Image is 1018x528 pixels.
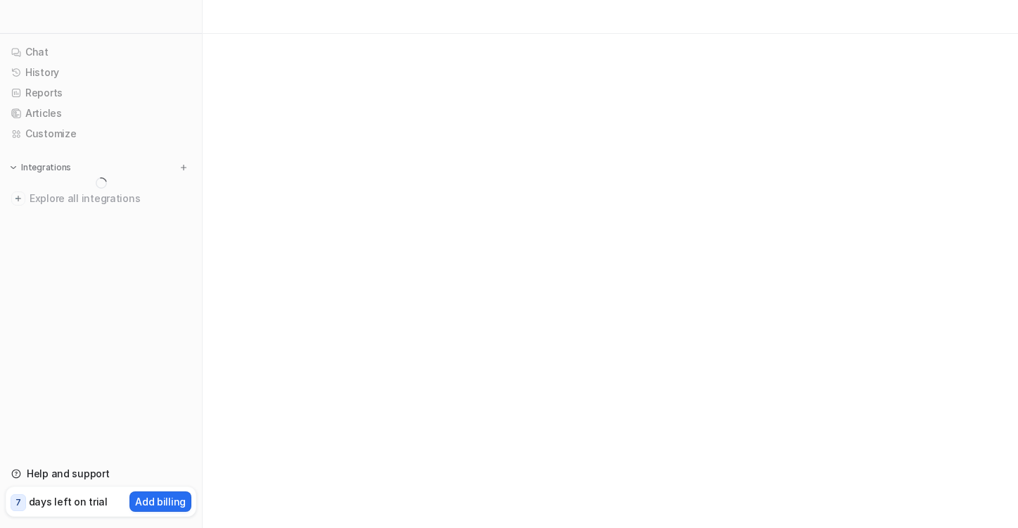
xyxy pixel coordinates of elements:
[6,124,196,144] a: Customize
[6,103,196,123] a: Articles
[6,161,75,175] button: Integrations
[6,189,196,208] a: Explore all integrations
[8,163,18,172] img: expand menu
[179,163,189,172] img: menu_add.svg
[129,491,191,512] button: Add billing
[6,63,196,82] a: History
[15,496,21,509] p: 7
[135,494,186,509] p: Add billing
[21,162,71,173] p: Integrations
[11,191,25,206] img: explore all integrations
[6,42,196,62] a: Chat
[30,187,191,210] span: Explore all integrations
[6,83,196,103] a: Reports
[6,464,196,484] a: Help and support
[29,494,108,509] p: days left on trial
